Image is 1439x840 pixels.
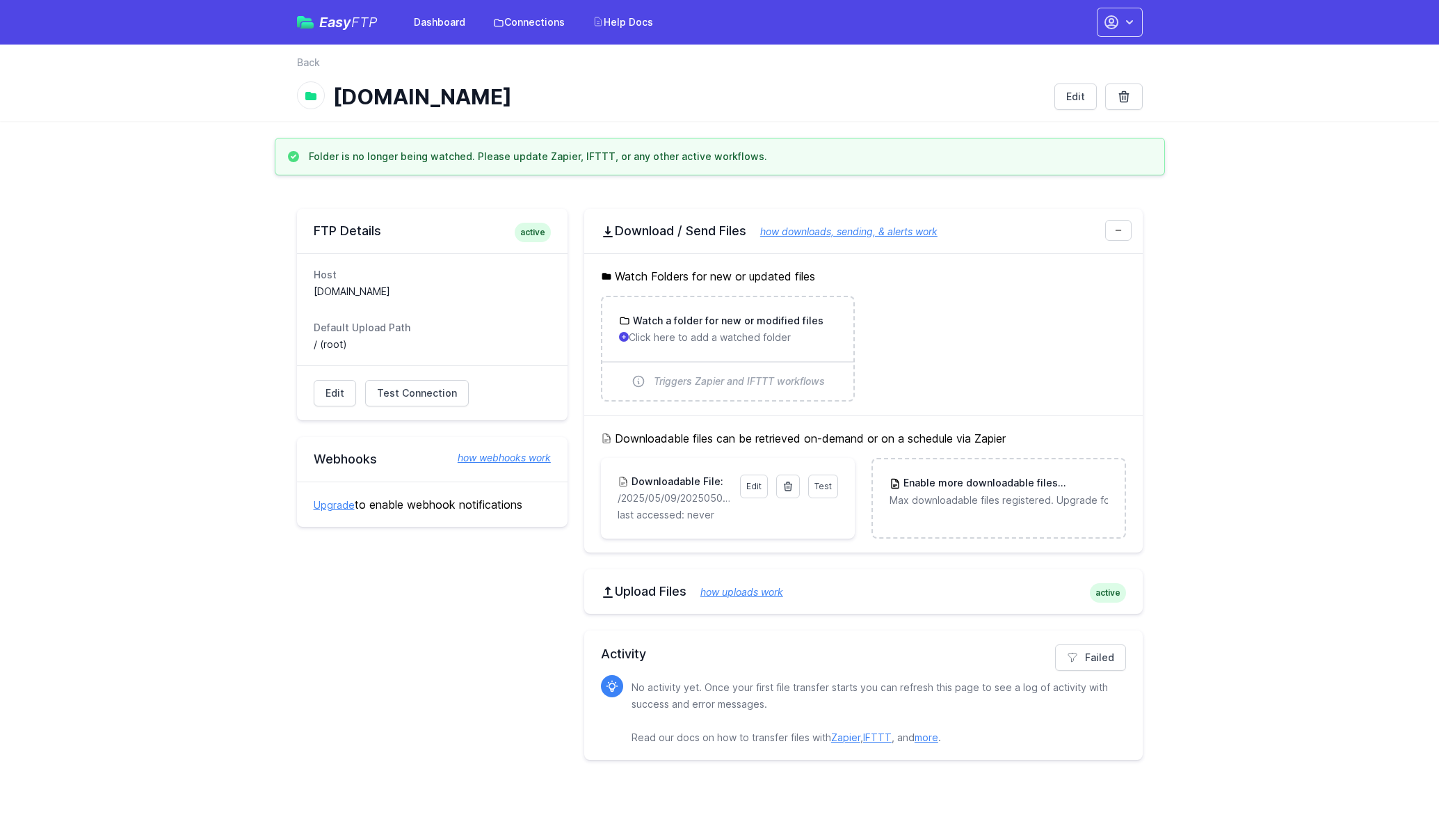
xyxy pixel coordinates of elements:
[618,508,838,522] p: last accessed: never
[444,451,551,465] a: how webhooks work
[1055,644,1126,671] a: Failed
[333,84,1043,109] h1: [DOMAIN_NAME]
[515,223,551,242] span: active
[485,10,573,35] a: Connections
[629,475,723,489] h3: Downloadable File:
[654,374,825,388] span: Triggers Zapier and IFTTT workflows
[601,268,1126,285] h5: Watch Folders for new or updated files
[601,430,1126,447] h5: Downloadable files can be retrieved on-demand or on a schedule via Zapier
[619,331,837,344] p: Click here to add a watched folder
[365,380,469,406] a: Test Connection
[314,268,551,282] dt: Host
[314,380,356,406] a: Edit
[377,386,457,400] span: Test Connection
[630,314,823,328] h3: Watch a folder for new or modified files
[601,223,1126,239] h2: Download / Send Files
[297,16,314,29] img: easyftp_logo.png
[873,459,1124,524] a: Enable more downloadable filesUpgrade Max downloadable files registered. Upgrade for more.
[584,10,661,35] a: Help Docs
[1054,84,1097,110] a: Edit
[297,482,568,527] div: to enable webhook notifications
[618,491,732,505] p: /2025/05/09/20250509171559_inbound_0422652309_0756011820.mp3
[297,15,378,29] a: EasyFTP
[405,10,474,35] a: Dashboard
[814,481,832,491] span: Test
[740,475,768,498] a: Edit
[297,56,1143,78] nav: Breadcrumb
[319,15,378,29] span: Easy
[601,583,1126,600] h2: Upload Files
[314,223,551,239] h2: FTP Details
[632,679,1115,746] p: No activity yet. Once your first file transfer starts you can refresh this page to see a log of a...
[314,451,551,468] h2: Webhooks
[1058,477,1108,491] span: Upgrade
[314,499,355,511] a: Upgrade
[686,586,783,598] a: how uploads work
[351,14,378,31] span: FTP
[314,285,551,299] dd: [DOMAIN_NAME]
[297,56,320,70] a: Back
[602,297,853,400] a: Watch a folder for new or modified files Click here to add a watched folder Triggers Zapier and I...
[808,475,838,498] a: Test
[309,150,767,164] h3: Folder is no longer being watched. Please update Zapier, IFTTT, or any other active workflows.
[314,321,551,335] dt: Default Upload Path
[890,493,1107,507] p: Max downloadable files registered. Upgrade for more.
[601,644,1126,664] h2: Activity
[901,476,1107,491] h3: Enable more downloadable files
[314,338,551,351] dd: / (root)
[915,731,938,743] a: more
[1090,583,1126,603] span: active
[746,225,938,237] a: how downloads, sending, & alerts work
[831,731,860,743] a: Zapier
[863,731,892,743] a: IFTTT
